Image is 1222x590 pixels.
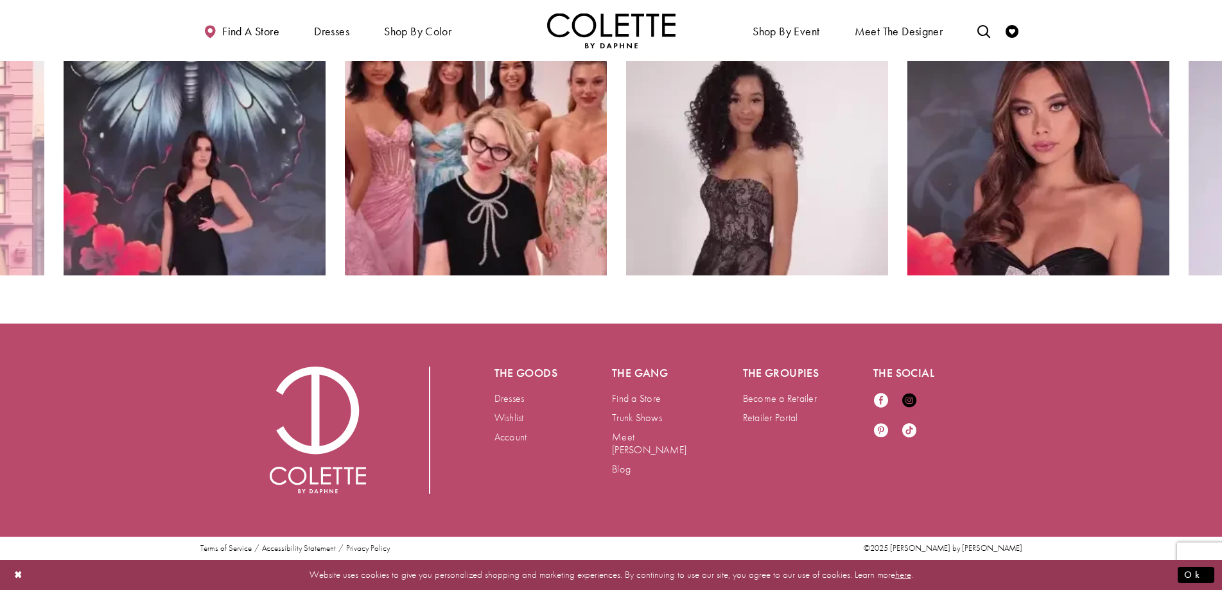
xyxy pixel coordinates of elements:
[494,392,525,405] a: Dresses
[873,392,889,410] a: Visit our Facebook - Opens in new tab
[753,25,819,38] span: Shop By Event
[384,25,451,38] span: Shop by color
[311,13,353,48] span: Dresses
[222,25,279,38] span: Find a store
[851,13,947,48] a: Meet the designer
[381,13,455,48] span: Shop by color
[314,25,349,38] span: Dresses
[626,13,888,275] a: Instagram Feed Action #0 - Opens in new tab
[262,544,336,553] a: Accessibility Statement
[547,13,676,48] a: Visit Home Page
[612,367,692,379] h5: The gang
[1002,13,1022,48] a: Check Wishlist
[494,411,524,424] a: Wishlist
[494,430,527,444] a: Account
[547,13,676,48] img: Colette by Daphne
[743,367,823,379] h5: The groupies
[873,367,953,379] h5: The social
[855,25,943,38] span: Meet the designer
[1178,567,1214,583] button: Submit Dialog
[346,544,390,553] a: Privacy Policy
[907,13,1169,275] a: Instagram Feed Action #0 - Opens in new tab
[200,544,252,553] a: Terms of Service
[902,392,917,410] a: Visit our Instagram - Opens in new tab
[749,13,823,48] span: Shop By Event
[195,544,395,553] ul: Post footer menu
[8,564,30,586] button: Close Dialog
[612,430,686,456] a: Meet [PERSON_NAME]
[902,422,917,440] a: Visit our TikTok - Opens in new tab
[200,13,283,48] a: Find a store
[974,13,993,48] a: Toggle search
[270,367,366,494] img: Colette by Daphne
[612,411,662,424] a: Trunk Shows
[92,566,1130,584] p: Website uses cookies to give you personalized shopping and marketing experiences. By continuing t...
[345,13,607,275] a: Instagram Feed Action #0 - Opens in new tab
[612,462,631,476] a: Blog
[64,13,326,275] a: Instagram Feed Action #0 - Opens in new tab
[743,392,817,405] a: Become a Retailer
[873,422,889,440] a: Visit our Pinterest - Opens in new tab
[270,367,366,494] a: Visit Colette by Daphne Homepage
[864,542,1022,553] span: ©2025 [PERSON_NAME] by [PERSON_NAME]
[895,568,911,581] a: here
[612,392,661,405] a: Find a Store
[743,411,798,424] a: Retailer Portal
[867,386,936,446] ul: Follow us
[494,367,561,379] h5: The goods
